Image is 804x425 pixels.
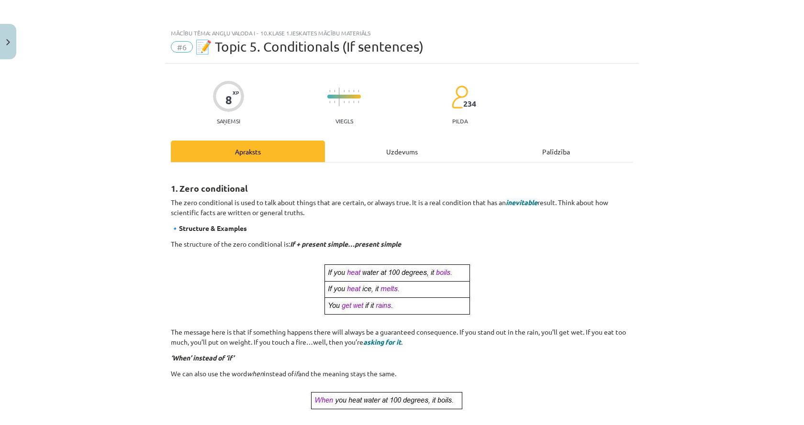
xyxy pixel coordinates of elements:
[290,240,401,248] i: If + present simple…present simple
[344,90,345,92] img: icon-short-line-57e1e144782c952c97e751825c79c345078a6d821885a25fce030b3d8c18986b.svg
[452,118,468,124] p: pilda
[179,224,247,232] strong: Structure & Examples
[463,99,476,108] span: 234
[479,141,633,162] div: Palīdzība
[171,41,193,53] span: #6
[353,101,354,103] img: icon-short-line-57e1e144782c952c97e751825c79c345078a6d821885a25fce030b3d8c18986b.svg
[353,90,354,92] img: icon-short-line-57e1e144782c952c97e751825c79c345078a6d821885a25fce030b3d8c18986b.svg
[6,39,10,45] img: icon-close-lesson-0947bae3869378f0d4975bcd49f059093ad1ed9edebbc8119c70593378902aed.svg
[348,90,349,92] img: icon-short-line-57e1e144782c952c97e751825c79c345078a6d821885a25fce030b3d8c18986b.svg
[171,141,325,162] div: Apraksts
[195,39,424,54] span: 📝 Topic 5. Conditionals (If sentences)
[339,87,340,106] img: icon-long-line-d9ea69661e0d244f92f715978eff75569469978d946b2353a9bb055b3ed8787d.svg
[171,239,633,249] p: The structure of the zero conditional is:
[335,118,353,124] p: Viegls
[506,198,537,207] span: inevitable
[171,327,633,347] p: The message here is that if something happens there will always be a guaranteed consequence. If y...
[247,369,264,378] i: when
[334,90,335,92] img: icon-short-line-57e1e144782c952c97e751825c79c345078a6d821885a25fce030b3d8c18986b.svg
[171,183,248,194] strong: 1. Zero conditional
[213,118,244,124] p: Saņemsi
[225,93,232,107] div: 8
[334,101,335,103] img: icon-short-line-57e1e144782c952c97e751825c79c345078a6d821885a25fce030b3d8c18986b.svg
[363,338,401,346] span: asking for it
[325,141,479,162] div: Uzdevums
[329,90,330,92] img: icon-short-line-57e1e144782c952c97e751825c79c345078a6d821885a25fce030b3d8c18986b.svg
[171,223,633,233] p: 🔹
[358,90,359,92] img: icon-short-line-57e1e144782c952c97e751825c79c345078a6d821885a25fce030b3d8c18986b.svg
[294,369,298,378] i: if
[344,101,345,103] img: icon-short-line-57e1e144782c952c97e751825c79c345078a6d821885a25fce030b3d8c18986b.svg
[171,197,633,218] p: The zero conditional is used to talk about things that are certain, or always true. It is a real ...
[348,101,349,103] img: icon-short-line-57e1e144782c952c97e751825c79c345078a6d821885a25fce030b3d8c18986b.svg
[358,101,359,103] img: icon-short-line-57e1e144782c952c97e751825c79c345078a6d821885a25fce030b3d8c18986b.svg
[329,101,330,103] img: icon-short-line-57e1e144782c952c97e751825c79c345078a6d821885a25fce030b3d8c18986b.svg
[171,30,633,36] div: Mācību tēma: Angļu valoda i - 10.klase 1.ieskaites mācību materiāls
[451,85,468,109] img: students-c634bb4e5e11cddfef0936a35e636f08e4e9abd3cc4e673bd6f9a4125e45ecb1.svg
[171,353,234,362] i: ‘When’ instead of ‘if’
[171,369,633,379] p: We can also use the word instead of and the meaning stays the same.
[233,90,239,95] span: XP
